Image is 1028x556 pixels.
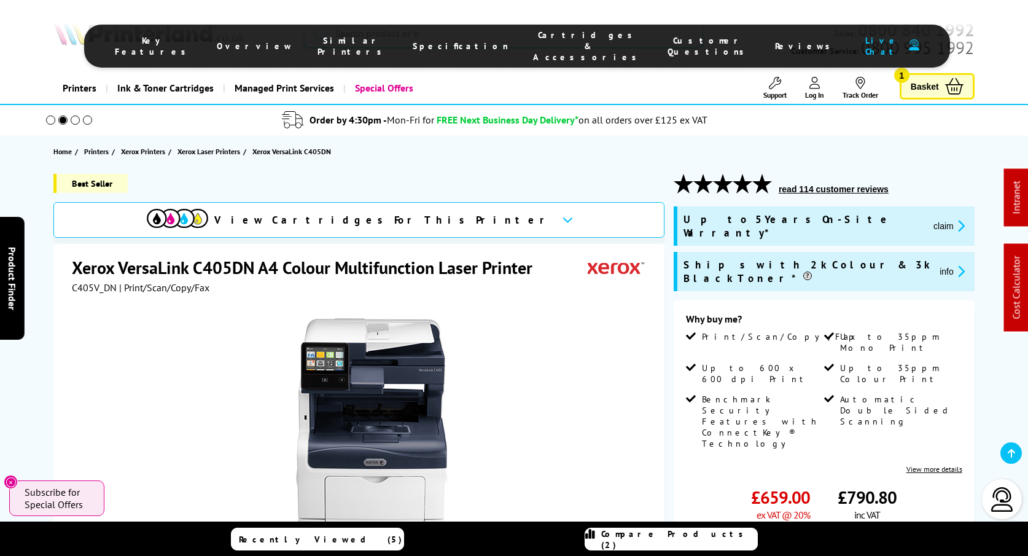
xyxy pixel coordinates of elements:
span: Overview [217,41,293,52]
span: Benchmark Security Features with ConnectKey® Technology [702,394,821,449]
a: Track Order [843,77,878,100]
span: Up to 35ppm Mono Print [840,331,959,353]
img: cmyk-icon.svg [147,209,208,228]
span: Mon-Fri for [387,114,434,126]
a: Printers [84,145,112,158]
span: Subscribe for Special Offers [25,486,92,511]
span: Live Chat [861,35,903,57]
span: Order by 4:30pm - [310,114,434,126]
a: Basket 1 [900,73,975,100]
span: FREE Next Business Day Delivery* [437,114,578,126]
a: Xerox Printers [121,145,168,158]
a: Log In [805,77,824,100]
button: Close [4,475,18,489]
span: Xerox VersaLink C405DN [252,145,331,158]
img: user-headset-light.svg [990,487,1014,512]
a: Intranet [1010,181,1022,214]
span: Automatic Double Sided Scanning [840,394,959,427]
img: user-headset-duotone.svg [909,39,919,51]
span: Printers [84,145,109,158]
a: Ink & Toner Cartridges [106,72,223,104]
div: on all orders over £125 ex VAT [578,114,707,126]
span: Up to 35ppm Colour Print [840,362,959,385]
button: promo-description [936,264,968,278]
span: Xerox Laser Printers [177,145,240,158]
span: inc VAT [854,509,880,521]
span: Specification [413,41,508,52]
button: promo-description [930,219,968,233]
a: Xerox Laser Printers [177,145,243,158]
span: Cartridges & Accessories [533,29,643,63]
span: £790.80 [838,486,897,509]
span: | Print/Scan/Copy/Fax [119,281,209,294]
a: Home [53,145,75,158]
span: Basket [911,78,939,95]
span: Support [763,90,787,100]
a: Special Offers [343,72,422,104]
span: C405V_DN [72,281,117,294]
span: Recently Viewed (5) [239,534,402,545]
div: Why buy me? [686,313,962,331]
a: View more details [906,464,962,474]
span: Similar Printers [317,35,388,57]
a: Printers [53,72,106,104]
span: £659.00 [751,486,810,509]
span: Ships with 2k Colour & 3k Black Toner* [683,258,930,285]
span: Reviews [775,41,836,52]
a: Xerox VersaLink C405DN [252,145,334,158]
span: Xerox Printers [121,145,165,158]
span: 1 [894,68,909,83]
span: Print/Scan/Copy/Fax [702,331,860,342]
a: Compare Products (2) [585,528,758,550]
span: Product Finder [6,246,18,310]
span: ex VAT @ 20% [757,509,810,521]
span: Home [53,145,72,158]
span: View Cartridges For This Printer [214,213,552,227]
span: Up to 600 x 600 dpi Print [702,362,821,385]
a: Cost Calculator [1010,256,1022,319]
span: Customer Questions [668,35,750,57]
li: modal_delivery [29,109,960,131]
span: Up to 5 Years On-Site Warranty* [683,213,924,240]
span: Key Features [115,35,192,57]
span: Log In [805,90,824,100]
a: Managed Print Services [223,72,343,104]
span: Best Seller [53,174,128,193]
span: Compare Products (2) [601,528,757,550]
button: read 114 customer reviews [775,184,892,195]
h1: Xerox VersaLink C405DN A4 Colour Multifunction Laser Printer [72,256,545,279]
img: Xerox [588,256,644,279]
a: Recently Viewed (5) [231,528,404,550]
a: Support [763,77,787,100]
span: Ink & Toner Cartridges [117,72,214,104]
